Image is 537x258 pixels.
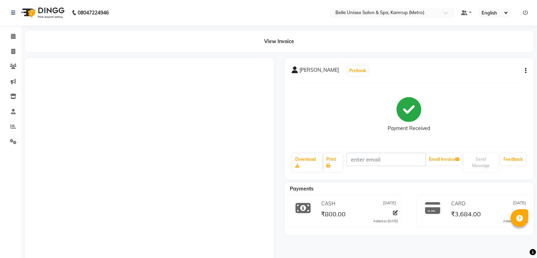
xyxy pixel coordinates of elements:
span: ₹3,684.00 [451,210,481,220]
a: Feedback [501,153,526,165]
span: [DATE] [513,200,526,207]
div: Added on [DATE] [503,219,528,224]
button: Email Invoice [426,153,462,165]
div: View Invoice [25,31,533,52]
span: [PERSON_NAME] [299,66,339,76]
a: Print [323,153,343,172]
input: enter email [346,153,426,166]
a: Download [292,153,322,172]
img: logo [18,3,66,23]
button: Send Message [464,153,498,172]
span: ₹800.00 [321,210,346,220]
div: Payment Received [388,125,430,132]
b: 08047224946 [78,3,109,23]
button: Prebook [347,66,368,76]
span: CASH [321,200,335,207]
span: CARD [451,200,465,207]
span: [DATE] [383,200,396,207]
div: Added on [DATE] [373,219,398,224]
span: Payments [290,186,314,192]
